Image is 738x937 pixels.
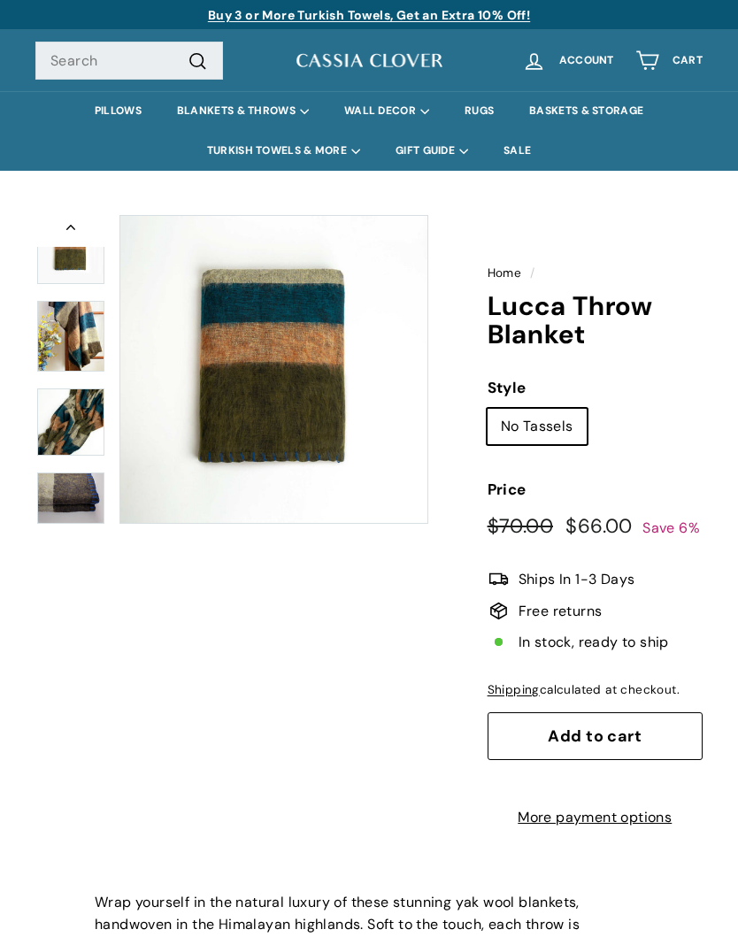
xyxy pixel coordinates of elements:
[642,518,700,537] span: Save 6%
[488,265,522,280] a: Home
[565,513,632,539] span: $66.00
[378,131,486,171] summary: GIFT GUIDE
[488,513,553,539] span: $70.00
[37,472,104,524] a: Lucca Throw Blanket
[526,265,539,280] span: /
[488,478,703,502] label: Price
[447,91,511,131] a: RUGS
[519,600,603,623] span: Free returns
[488,682,540,697] a: Shipping
[519,631,669,654] span: In stock, ready to ship
[625,35,713,87] a: Cart
[548,726,642,747] span: Add to cart
[511,91,661,131] a: BASKETS & STORAGE
[559,55,614,66] span: Account
[189,131,378,171] summary: TURKISH TOWELS & MORE
[488,680,703,700] div: calculated at checkout.
[519,568,635,591] span: Ships In 1-3 Days
[511,35,625,87] a: Account
[37,301,104,372] img: Lucca Throw Blanket
[488,806,703,829] a: More payment options
[486,131,549,171] a: SALE
[488,264,703,283] nav: breadcrumbs
[77,91,159,131] a: PILLOWS
[673,55,703,66] span: Cart
[488,712,703,760] button: Add to cart
[37,217,104,284] img: A striped throw blanket with varying shades of olive green, deep teal, mustard, and beige, with a...
[488,376,703,400] label: Style
[488,292,703,349] h1: Lucca Throw Blanket
[488,409,587,444] label: No Tassels
[37,472,104,525] img: Lucca Throw Blanket
[159,91,327,131] summary: BLANKETS & THROWS
[37,388,104,456] img: Lucca Throw Blanket
[35,215,106,247] button: Previous
[327,91,447,131] summary: WALL DECOR
[35,42,223,81] input: Search
[208,7,530,23] a: Buy 3 or More Turkish Towels, Get an Extra 10% Off!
